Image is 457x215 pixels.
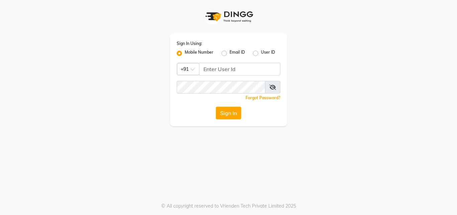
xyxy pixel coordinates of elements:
button: Sign In [216,107,241,119]
input: Username [177,81,265,94]
input: Username [199,63,280,75]
label: Email ID [230,49,245,57]
a: Forgot Password? [246,95,280,100]
label: User ID [261,49,275,57]
label: Mobile Number [185,49,213,57]
label: Sign In Using: [177,41,202,47]
img: logo1.svg [202,7,255,26]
